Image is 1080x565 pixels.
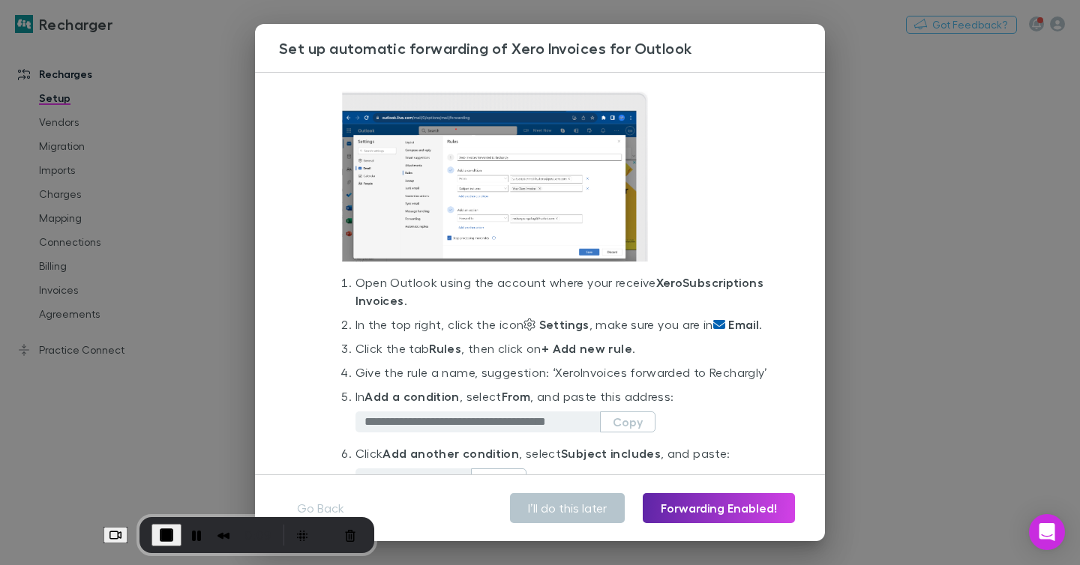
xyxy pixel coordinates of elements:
[1029,514,1065,550] div: Open Intercom Messenger
[355,363,768,387] li: Give the rule a name, suggestion: ‘ Xero Invoices forwarded to Rechargly’
[502,389,530,404] strong: From
[510,493,625,523] button: I’ll do this later
[285,493,356,523] button: Go Back
[600,411,655,432] button: Copy
[355,444,768,501] li: Click , select , and paste:
[471,468,526,489] button: Copy
[643,493,795,523] button: Forwarding Enabled!
[279,39,825,57] h3: Set up automatic forwarding of Xero Invoices for Outlook
[355,274,768,315] li: Open Outlook using the account where your receive .
[539,317,589,332] strong: Settings
[355,315,768,339] li: In the top right, click the icon , make sure you are in .
[728,317,759,332] strong: Email
[382,446,519,461] strong: Add another condition
[429,341,461,356] strong: Rules
[364,389,460,404] strong: Add a condition
[342,91,648,262] img: OutlookAutoFwd
[355,339,768,363] li: Click the tab , then click on .
[355,387,768,444] li: In , select , and paste this address:
[561,446,661,461] strong: Subject includes
[541,341,632,356] strong: + Add new rule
